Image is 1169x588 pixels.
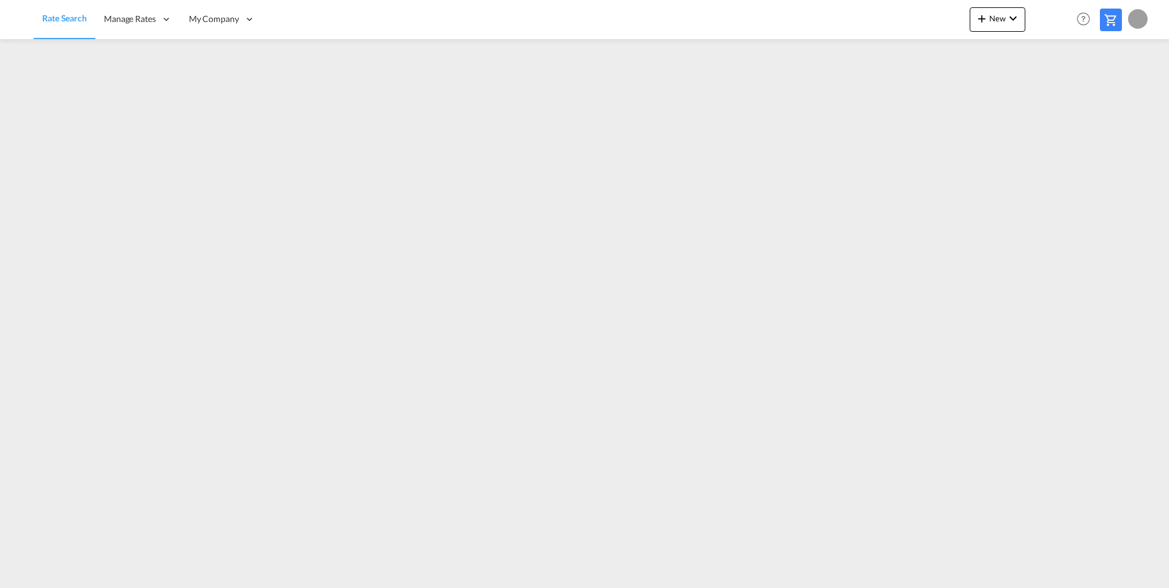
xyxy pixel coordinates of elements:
span: Manage Rates [104,13,156,25]
span: Help [1073,9,1094,29]
button: icon-plus 400-fgNewicon-chevron-down [970,7,1025,32]
span: Rate Search [42,13,87,23]
md-icon: icon-chevron-down [1006,11,1020,26]
div: Help [1073,9,1100,31]
span: My Company [189,13,239,25]
span: New [975,13,1020,23]
md-icon: icon-plus 400-fg [975,11,989,26]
